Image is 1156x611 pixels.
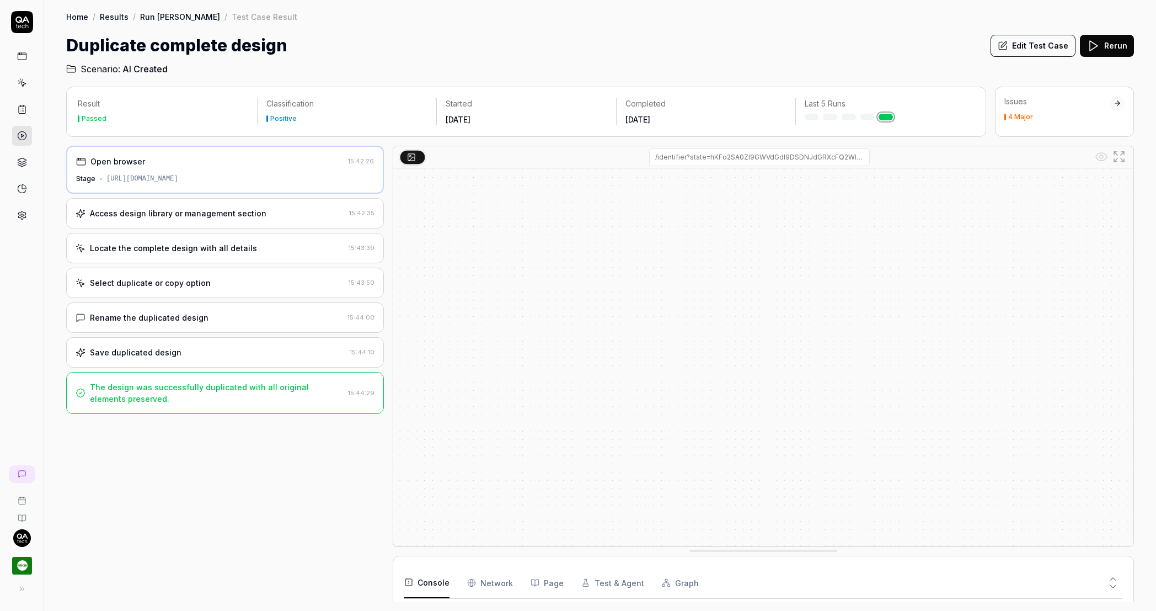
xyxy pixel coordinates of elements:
div: / [93,11,95,22]
span: AI Created [122,62,168,76]
div: Test Case Result [232,11,297,22]
button: Pricer.com Logo [4,547,39,578]
div: 4 Major [1008,114,1033,120]
div: The design was successfully duplicated with all original elements preserved. [90,381,344,405]
button: Network [467,567,513,598]
time: 15:44:10 [350,348,374,356]
a: Scenario:AI Created [66,62,168,76]
p: Last 5 Runs [805,98,966,109]
span: Scenario: [78,62,120,76]
button: Page [531,567,564,598]
time: 15:44:29 [348,389,374,397]
div: Passed [82,115,106,122]
a: New conversation [9,465,35,483]
button: Open in full screen [1110,148,1128,166]
button: Console [404,567,449,598]
div: Save duplicated design [90,347,181,358]
h1: Duplicate complete design [66,33,287,58]
a: Run [PERSON_NAME] [140,11,220,22]
div: / [224,11,227,22]
a: Results [100,11,129,22]
div: Locate the complete design with all details [90,242,257,254]
p: Classification [266,98,427,109]
time: 15:42:35 [349,209,374,217]
button: Graph [662,567,699,598]
div: Stage [76,174,95,184]
button: Rerun [1080,35,1134,57]
p: Started [446,98,607,109]
a: Book a call with us [4,487,39,505]
a: Documentation [4,505,39,523]
button: Test & Agent [581,567,644,598]
p: Completed [625,98,786,109]
div: Open browser [90,156,145,167]
div: Rename the duplicated design [90,312,208,323]
time: 15:43:50 [349,279,374,286]
time: [DATE] [446,115,470,124]
time: 15:43:39 [349,244,374,252]
time: 15:42:26 [348,157,374,165]
button: Edit Test Case [991,35,1075,57]
div: Select duplicate or copy option [90,277,211,289]
div: / [133,11,136,22]
img: 7ccf6c19-61ad-4a6c-8811-018b02a1b829.jpg [13,529,31,547]
p: Result [78,98,248,109]
div: Issues [1004,96,1110,107]
div: [URL][DOMAIN_NAME] [106,174,178,184]
a: Home [66,11,88,22]
button: Show all interative elements [1093,148,1110,166]
div: Positive [270,115,297,122]
time: [DATE] [625,115,650,124]
img: Pricer.com Logo [12,556,32,576]
time: 15:44:00 [347,314,374,321]
div: Access design library or management section [90,208,266,219]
